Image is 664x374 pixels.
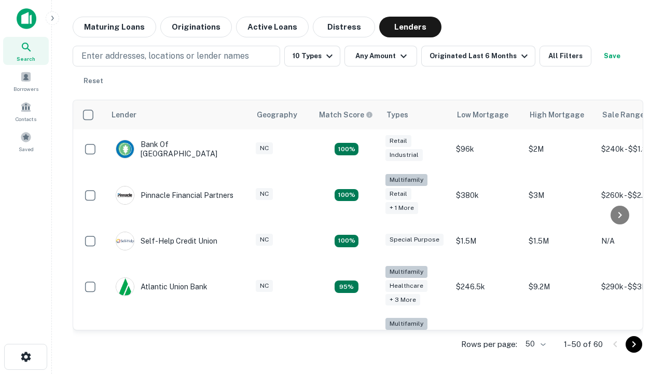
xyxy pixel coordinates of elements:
div: Sale Range [602,109,644,121]
th: Types [380,100,451,129]
th: Geography [251,100,313,129]
button: All Filters [539,46,591,66]
div: Self-help Credit Union [116,232,217,250]
span: Search [17,55,35,63]
button: Originations [160,17,232,37]
button: Enter addresses, locations or lender names [73,46,280,66]
div: Capitalize uses an advanced AI algorithm to match your search with the best lender. The match sco... [319,109,373,121]
div: Matching Properties: 17, hasApolloMatch: undefined [335,189,358,202]
a: Search [3,37,49,65]
a: Saved [3,127,49,155]
div: NC [256,234,273,246]
div: Retail [385,135,411,147]
div: Atlantic Union Bank [116,277,208,296]
div: Matching Properties: 9, hasApolloMatch: undefined [335,280,358,293]
td: $3M [523,169,596,221]
td: $380k [451,169,523,221]
button: 10 Types [284,46,340,66]
div: 50 [521,337,547,352]
td: $3.2M [523,313,596,365]
td: $1.5M [451,221,523,261]
div: Originated Last 6 Months [430,50,531,62]
div: Geography [257,109,297,121]
button: Reset [77,71,110,91]
th: Low Mortgage [451,100,523,129]
th: Capitalize uses an advanced AI algorithm to match your search with the best lender. The match sco... [313,100,380,129]
iframe: Chat Widget [612,291,664,341]
div: The Fidelity Bank [116,330,200,349]
div: Special Purpose [385,234,444,246]
th: High Mortgage [523,100,596,129]
img: picture [116,186,134,204]
button: Originated Last 6 Months [421,46,535,66]
div: Low Mortgage [457,109,508,121]
div: Pinnacle Financial Partners [116,186,233,205]
a: Borrowers [3,67,49,95]
button: Save your search to get updates of matches that match your search criteria. [596,46,629,66]
div: NC [256,142,273,154]
th: Lender [105,100,251,129]
div: Industrial [385,149,423,161]
div: Retail [385,188,411,200]
div: Matching Properties: 15, hasApolloMatch: undefined [335,143,358,155]
div: Multifamily [385,266,427,278]
div: Types [386,109,408,121]
div: High Mortgage [530,109,584,121]
div: + 3 more [385,294,420,306]
div: NC [256,188,273,200]
h6: Match Score [319,109,371,121]
button: Distress [313,17,375,37]
td: $246.5k [451,261,523,313]
button: Active Loans [236,17,309,37]
div: + 1 more [385,202,418,214]
div: Bank Of [GEOGRAPHIC_DATA] [116,140,240,158]
img: picture [116,140,134,158]
td: $96k [451,129,523,169]
span: Borrowers [13,85,38,93]
span: Contacts [16,115,36,123]
img: capitalize-icon.png [17,8,36,29]
td: $9.2M [523,261,596,313]
div: NC [256,280,273,292]
div: Healthcare [385,280,427,292]
span: Saved [19,145,34,153]
button: Go to next page [626,336,642,353]
img: picture [116,278,134,296]
td: $246k [451,313,523,365]
button: Maturing Loans [73,17,156,37]
div: Matching Properties: 11, hasApolloMatch: undefined [335,235,358,247]
td: $2M [523,129,596,169]
p: Enter addresses, locations or lender names [81,50,249,62]
p: Rows per page: [461,338,517,351]
div: Multifamily [385,318,427,330]
td: $1.5M [523,221,596,261]
div: Multifamily [385,174,427,186]
p: 1–50 of 60 [564,338,603,351]
button: Any Amount [344,46,417,66]
div: Lender [112,109,136,121]
a: Contacts [3,97,49,125]
button: Lenders [379,17,441,37]
img: picture [116,232,134,250]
